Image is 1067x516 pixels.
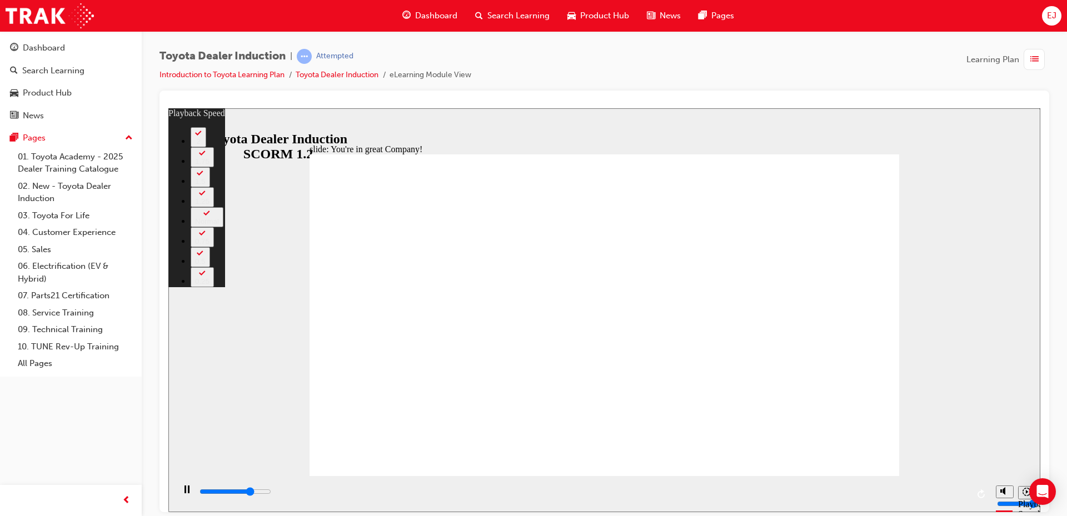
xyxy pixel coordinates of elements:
[4,36,137,128] button: DashboardSearch LearningProduct HubNews
[290,50,292,63] span: |
[316,51,353,62] div: Attempted
[805,378,822,394] button: Replay (Ctrl+Alt+R)
[22,64,84,77] div: Search Learning
[1047,9,1056,22] span: EJ
[13,224,137,241] a: 04. Customer Experience
[13,304,137,322] a: 08. Service Training
[822,368,866,404] div: misc controls
[13,207,137,224] a: 03. Toyota For Life
[10,133,18,143] span: pages-icon
[23,87,72,99] div: Product Hub
[13,321,137,338] a: 09. Technical Training
[393,4,466,27] a: guage-iconDashboard
[4,38,137,58] a: Dashboard
[10,66,18,76] span: search-icon
[22,19,38,39] button: 2
[829,391,900,400] input: volume
[4,61,137,81] a: Search Learning
[10,111,18,121] span: news-icon
[13,258,137,287] a: 06. Electrification (EV & Hybrid)
[699,9,707,23] span: pages-icon
[1042,6,1061,26] button: EJ
[827,377,845,390] button: Mute (Ctrl+Alt+M)
[466,4,559,27] a: search-iconSearch Learning
[475,9,483,23] span: search-icon
[647,9,655,23] span: news-icon
[487,9,550,22] span: Search Learning
[13,287,137,304] a: 07. Parts21 Certification
[13,178,137,207] a: 02. New - Toyota Dealer Induction
[159,50,286,63] span: Toyota Dealer Induction
[4,83,137,103] a: Product Hub
[559,4,638,27] a: car-iconProduct Hub
[31,379,103,388] input: slide progress
[567,9,576,23] span: car-icon
[6,3,94,28] img: Trak
[125,131,133,146] span: up-icon
[27,29,33,37] div: 2
[10,43,18,53] span: guage-icon
[580,9,629,22] span: Product Hub
[10,88,18,98] span: car-icon
[415,9,457,22] span: Dashboard
[13,338,137,355] a: 10. TUNE Rev-Up Training
[6,377,24,395] button: Pause (Ctrl+Alt+P)
[660,9,681,22] span: News
[850,378,867,391] button: Playback speed
[122,494,131,508] span: prev-icon
[13,355,137,372] a: All Pages
[1029,478,1056,505] div: Open Intercom Messenger
[850,391,866,411] div: Playback Speed
[1030,53,1039,67] span: list-icon
[296,70,378,79] a: Toyota Dealer Induction
[402,9,411,23] span: guage-icon
[297,49,312,64] span: learningRecordVerb_ATTEMPT-icon
[966,53,1019,66] span: Learning Plan
[966,49,1049,70] button: Learning Plan
[690,4,743,27] a: pages-iconPages
[23,42,65,54] div: Dashboard
[390,69,471,82] li: eLearning Module View
[13,148,137,178] a: 01. Toyota Academy - 2025 Dealer Training Catalogue
[13,241,137,258] a: 05. Sales
[23,109,44,122] div: News
[711,9,734,22] span: Pages
[159,70,285,79] a: Introduction to Toyota Learning Plan
[4,128,137,148] button: Pages
[6,368,822,404] div: playback controls
[23,132,46,144] div: Pages
[4,106,137,126] a: News
[638,4,690,27] a: news-iconNews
